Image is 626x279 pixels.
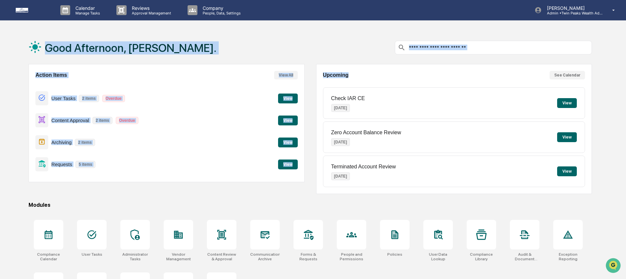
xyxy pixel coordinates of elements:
[278,117,298,123] a: View
[116,117,138,124] p: Overdue
[48,83,53,89] div: 🗄️
[331,104,350,112] p: [DATE]
[605,257,623,275] iframe: Open customer support
[7,83,12,89] div: 🖐️
[54,83,81,89] span: Attestations
[4,93,44,104] a: 🔎Data Lookup
[323,72,349,78] h2: Upcoming
[542,5,603,11] p: [PERSON_NAME]
[111,52,119,60] button: Start new chat
[274,71,298,79] button: View All
[46,111,79,116] a: Powered byPylon
[22,50,108,57] div: Start new chat
[35,72,67,78] h2: Action Items
[7,14,119,24] p: How can we help?
[331,138,350,146] p: [DATE]
[127,11,174,15] p: Approval Management
[70,5,103,11] p: Calendar
[331,96,365,101] p: Check IAR CE
[13,83,42,89] span: Preclearance
[51,96,76,101] p: User Tasks
[510,252,539,261] div: Audit & Document Logs
[75,161,95,168] p: 5 items
[51,161,72,167] p: Requests
[278,161,298,167] a: View
[278,138,298,147] button: View
[22,57,83,62] div: We're available if you need us!
[197,5,244,11] p: Company
[16,8,47,12] img: logo
[278,95,298,101] a: View
[45,80,84,92] a: 🗄️Attestations
[4,80,45,92] a: 🖐️Preclearance
[423,252,453,261] div: User Data Lookup
[164,252,193,261] div: Vendor Management
[278,116,298,125] button: View
[102,95,125,102] p: Overdue
[331,164,396,170] p: Terminated Account Review
[34,252,63,261] div: Compliance Calendar
[557,98,577,108] button: View
[70,11,103,15] p: Manage Tasks
[92,117,112,124] p: 2 items
[29,202,592,208] div: Modules
[13,95,41,102] span: Data Lookup
[557,132,577,142] button: View
[82,252,102,257] div: User Tasks
[550,71,585,79] button: See Calendar
[197,11,244,15] p: People, Data, Settings
[293,252,323,261] div: Forms & Requests
[331,172,350,180] p: [DATE]
[51,118,89,123] p: Content Approval
[542,11,603,15] p: Admin • Twin Peaks Wealth Advisors
[51,139,72,145] p: Archiving
[75,139,95,146] p: 2 items
[278,94,298,103] button: View
[387,252,402,257] div: Policies
[45,41,216,54] h1: Good Afternoon, [PERSON_NAME].
[65,111,79,116] span: Pylon
[331,130,401,136] p: Zero Account Balance Review
[467,252,496,261] div: Compliance Library
[250,252,280,261] div: Communications Archive
[337,252,366,261] div: People and Permissions
[120,252,150,261] div: Administrator Tasks
[79,95,99,102] p: 2 items
[7,96,12,101] div: 🔎
[207,252,236,261] div: Content Review & Approval
[278,160,298,169] button: View
[127,5,174,11] p: Reviews
[7,50,18,62] img: 1746055101610-c473b297-6a78-478c-a979-82029cc54cd1
[557,166,577,176] button: View
[553,252,583,261] div: Exception Reporting
[278,139,298,145] a: View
